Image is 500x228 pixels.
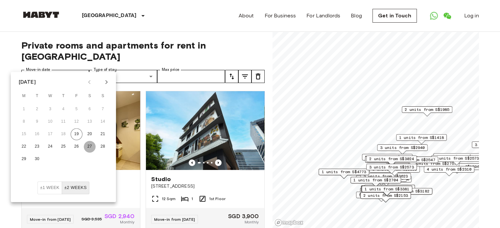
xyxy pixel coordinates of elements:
button: 22 [18,141,30,153]
div: Map marker [431,155,482,165]
div: Map marker [365,156,418,166]
div: Map marker [377,144,428,155]
button: tune [238,70,251,83]
button: 25 [58,141,69,153]
span: SGD 3,900 [228,213,259,219]
span: Saturday [84,90,96,103]
div: Map marker [360,188,411,198]
span: 3 units from S$3623 [363,173,408,179]
div: Map marker [364,185,415,195]
span: 1 units from S$1418 [399,135,444,140]
span: 1st Floor [209,196,226,202]
a: Blog [351,12,362,20]
button: 24 [44,141,56,153]
button: 30 [31,153,43,165]
a: For Landlords [306,12,340,20]
button: 21 [97,128,109,140]
span: 1 units from S$3182 [385,188,429,194]
span: 1 units from S$4773 [321,169,366,175]
a: Get in Touch [372,9,417,23]
span: 1 units from S$2704 [353,177,398,183]
span: 5 units from S$1680 [359,192,404,198]
div: Map marker [360,173,411,183]
a: About [239,12,254,20]
div: Map marker [402,106,452,116]
button: Next month [101,76,112,88]
span: Tuesday [31,90,43,103]
span: Private rooms and apartments for rent in [GEOGRAPHIC_DATA] [21,40,265,62]
button: tune [251,70,265,83]
a: Open WhatsApp [427,9,440,22]
p: [GEOGRAPHIC_DATA] [82,12,137,20]
div: Move In Flexibility [37,181,89,194]
div: Map marker [366,164,417,174]
span: Move-in from [DATE] [154,217,195,222]
div: Map marker [396,134,447,144]
span: 1 units from S$3381 [365,186,409,192]
button: ±1 week [37,181,62,194]
span: Move-in from [DATE] [30,217,71,222]
button: 29 [18,153,30,165]
span: Wednesday [44,90,56,103]
button: 28 [97,141,109,153]
button: ±2 weeks [62,181,89,194]
button: tune [225,70,238,83]
div: [DATE] [19,78,36,86]
img: Marketing picture of unit SG-01-110-044_001 [146,91,264,170]
div: Map marker [356,192,407,202]
div: Map marker [361,176,412,186]
a: Mapbox logo [274,219,303,226]
div: Map marker [360,192,411,202]
button: 27 [84,141,96,153]
span: 3 units from S$2573 [369,164,414,170]
span: Sunday [97,90,109,103]
div: Map marker [433,153,484,163]
div: Map marker [424,166,474,176]
span: 1 units from S$2573 [434,155,479,161]
span: SGD 2,940 [105,213,134,219]
button: 20 [84,128,96,140]
a: Log in [464,12,479,20]
button: 19 [71,128,83,140]
label: Type of stay [94,67,117,73]
div: Map marker [382,188,432,198]
span: Studio [151,175,171,183]
label: Move-in date [26,67,50,73]
div: Map marker [369,166,420,176]
span: 2 units from S$1985 [405,107,449,113]
label: Max price [162,67,179,73]
span: Monthly [244,219,259,225]
span: 3 units from S$1480 [436,154,481,159]
span: 3 units from S$1985 [365,154,410,160]
a: Open WeChat [440,9,454,22]
div: Map marker [388,156,438,167]
span: Monday [18,90,30,103]
span: Monthly [120,219,134,225]
span: 3 units from S$2940 [380,145,425,151]
a: For Business [264,12,296,20]
div: Map marker [362,186,412,196]
span: 12 Sqm [162,196,176,202]
button: 26 [71,141,83,153]
div: Map marker [350,177,401,187]
span: [STREET_ADDRESS] [151,183,259,190]
button: Previous image [189,159,195,166]
button: 23 [31,141,43,153]
span: 4 units from S$2310 [427,166,471,172]
div: Map marker [362,154,413,164]
div: Map marker [366,155,417,166]
span: 5 units from S$1838 [367,185,412,191]
button: Previous image [215,159,222,166]
span: Friday [71,90,83,103]
span: Thursday [58,90,69,103]
span: 1 [191,196,193,202]
span: 1 units from S$2547 [391,157,435,163]
span: SGD 3,535 [82,216,102,222]
img: Habyt [21,11,61,18]
span: 2 units from S$3024 [369,156,414,162]
div: Map marker [319,169,369,179]
div: Map marker [361,186,412,196]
